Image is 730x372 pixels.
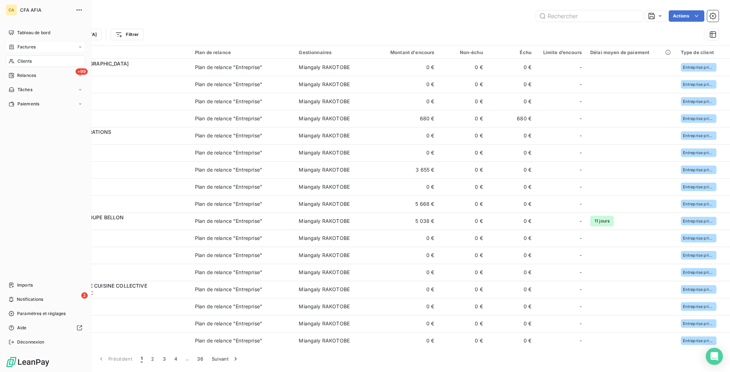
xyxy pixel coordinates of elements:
[299,167,350,173] span: Miangaly RAKOTOBE
[76,68,88,75] span: +99
[487,281,536,298] td: 0 €
[706,348,723,365] div: Open Intercom Messenger
[374,76,439,93] td: 0 €
[49,324,186,331] span: C 3D PLUS
[299,286,350,292] span: Miangaly RAKOTOBE
[299,303,350,309] span: Miangaly RAKOTOBE
[299,269,350,275] span: Miangaly RAKOTOBE
[580,81,582,88] span: -
[195,81,262,88] div: Plan de relance "Entreprise"
[299,235,350,241] span: Miangaly RAKOTOBE
[17,325,27,331] span: Aide
[590,49,672,55] div: Délai moyen de paiement
[683,116,714,121] span: Entreprise privée
[378,49,435,55] div: Montant d'encours
[17,30,50,36] span: Tableau de bord
[374,178,439,195] td: 0 €
[683,82,714,87] span: Entreprise privée
[49,136,186,143] span: C 1KUBATOR
[195,218,262,225] div: Plan de relance "Entreprise"
[492,49,531,55] div: Échu
[299,115,350,121] span: Miangaly RAKOTOBE
[299,320,350,326] span: Miangaly RAKOTOBE
[438,161,487,178] td: 0 €
[374,298,439,315] td: 0 €
[683,219,714,223] span: Entreprise privée
[374,213,439,230] td: 5 038 €
[580,286,582,293] span: -
[49,255,186,262] span: C 2I ENT
[49,289,186,297] span: C 3CCOMPETENC
[195,98,262,105] div: Plan de relance "Entreprise"
[580,337,582,344] span: -
[195,337,262,344] div: Plan de relance "Entreprise"
[438,127,487,144] td: 0 €
[195,252,262,259] div: Plan de relance "Entreprise"
[159,351,170,366] button: 3
[374,315,439,332] td: 0 €
[487,213,536,230] td: 0 €
[683,151,714,155] span: Entreprise privée
[195,115,262,122] div: Plan de relance "Entreprise"
[487,332,536,349] td: 0 €
[207,351,243,366] button: Suivant
[49,204,186,211] span: C 2B INNOV
[299,98,350,104] span: Miangaly RAKOTOBE
[49,341,186,348] span: C 3 DS ENERGI
[170,351,181,366] button: 4
[49,101,186,109] span: C 136
[536,10,643,22] input: Rechercher
[299,64,350,70] span: Miangaly RAKOTOBE
[487,315,536,332] td: 0 €
[580,200,582,208] span: -
[374,93,439,110] td: 0 €
[580,132,582,139] span: -
[17,282,33,288] span: Imports
[580,115,582,122] span: -
[487,247,536,264] td: 0 €
[580,64,582,71] span: -
[683,339,714,343] span: Entreprise privée
[487,178,536,195] td: 0 €
[49,221,186,228] span: C 2BSYSTEM
[580,183,582,190] span: -
[49,306,186,314] span: C 3CI
[17,101,39,107] span: Paiements
[683,270,714,274] span: Entreprise privée
[580,218,582,225] span: -
[374,264,439,281] td: 0 €
[487,76,536,93] td: 0 €
[438,298,487,315] td: 0 €
[181,353,193,365] span: …
[374,281,439,298] td: 0 €
[374,247,439,264] td: 0 €
[20,7,71,13] span: CFA AFIA
[137,351,147,366] button: 1
[374,127,439,144] td: 0 €
[299,218,350,224] span: Miangaly RAKOTOBE
[580,303,582,310] span: -
[374,110,439,127] td: 680 €
[141,355,143,362] span: 1
[683,133,714,138] span: Entreprise privée
[683,65,714,69] span: Entreprise privée
[195,183,262,190] div: Plan de relance "Entreprise"
[195,64,262,71] div: Plan de relance "Entreprise"
[195,149,262,156] div: Plan de relance "Entreprise"
[540,49,582,55] div: Limite d’encours
[683,321,714,326] span: Entreprise privée
[438,230,487,247] td: 0 €
[195,132,262,139] div: Plan de relance "Entreprise"
[49,67,186,74] span: C 014 MEDIA
[438,247,487,264] td: 0 €
[195,200,262,208] div: Plan de relance "Entreprise"
[374,230,439,247] td: 0 €
[195,235,262,242] div: Plan de relance "Entreprise"
[580,166,582,173] span: -
[195,166,262,173] div: Plan de relance "Entreprise"
[683,304,714,309] span: Entreprise privée
[374,195,439,213] td: 5 668 €
[683,168,714,172] span: Entreprise privée
[438,315,487,332] td: 0 €
[6,356,50,368] img: Logo LeanPay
